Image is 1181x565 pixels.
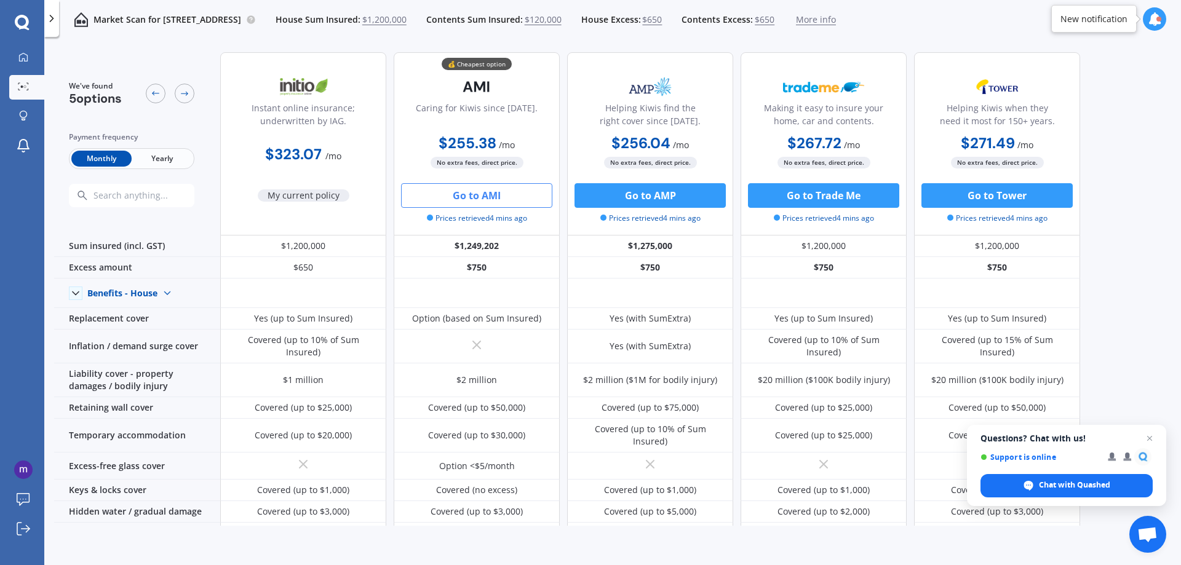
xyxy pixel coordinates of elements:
[581,14,641,26] span: House Excess:
[567,235,733,257] div: $1,275,000
[54,452,220,480] div: Excess-free glass cover
[758,374,890,386] div: $20 million ($100K bodily injury)
[14,460,33,479] img: ACg8ocILc0VwP5p1Ja-5E-otbZnCkCionQfc5bK5CC2Ot1jghUso0Q=s96-c
[931,374,1064,386] div: $20 million ($100K bodily injury)
[741,257,907,279] div: $750
[923,334,1071,358] div: Covered (up to 15% of Sum Insured)
[231,101,376,132] div: Instant online insurance; underwritten by IAG.
[948,312,1046,325] div: Yes (up to Sum Insured)
[263,71,344,102] img: Initio.webp
[254,312,352,325] div: Yes (up to Sum Insured)
[255,401,352,414] div: Covered (up to $25,000)
[980,433,1153,443] span: Questions? Chat with us!
[71,151,132,167] span: Monthly
[751,101,896,132] div: Making it easy to insure your home, car and contents.
[673,139,689,151] span: / mo
[220,235,386,257] div: $1,200,000
[427,213,527,224] span: Prices retrieved 4 mins ago
[1129,516,1166,553] div: Open chat
[775,429,872,441] div: Covered (up to $25,000)
[229,334,377,358] div: Covered (up to 10% of Sum Insured)
[925,101,1070,132] div: Helping Kiwis when they need it most for 150+ years.
[439,460,515,472] div: Option <$5/month
[54,257,220,279] div: Excess amount
[69,90,122,106] span: 5 options
[567,257,733,279] div: $750
[436,484,517,496] div: Covered (no excess)
[948,401,1046,414] div: Covered (up to $50,000)
[439,133,496,152] b: $255.38
[783,71,864,102] img: Trademe.webp
[575,183,726,208] button: Go to AMP
[426,14,523,26] span: Contents Sum Insured:
[93,14,241,26] p: Market Scan for [STREET_ADDRESS]
[1039,480,1110,491] span: Chat with Quashed
[610,71,691,102] img: AMP.webp
[921,183,1073,208] button: Go to Tower
[401,183,552,208] button: Go to AMI
[74,12,89,27] img: home-and-contents.b802091223b8502ef2dd.svg
[610,312,691,325] div: Yes (with SumExtra)
[54,330,220,363] div: Inflation / demand surge cover
[602,401,699,414] div: Covered (up to $75,000)
[775,401,872,414] div: Covered (up to $25,000)
[600,213,701,224] span: Prices retrieved 4 mins ago
[741,235,907,257] div: $1,200,000
[750,334,897,358] div: Covered (up to 10% of Sum Insured)
[961,133,1015,152] b: $271.49
[610,340,691,352] div: Yes (with SumExtra)
[69,81,122,92] span: We've found
[576,423,724,448] div: Covered (up to 10% of Sum Insured)
[956,71,1038,102] img: Tower.webp
[325,150,341,162] span: / mo
[54,363,220,397] div: Liability cover - property damages / bodily injury
[525,14,562,26] span: $120,000
[604,484,696,496] div: Covered (up to $1,000)
[428,429,525,441] div: Covered (up to $30,000)
[54,480,220,501] div: Keys & locks cover
[787,133,841,152] b: $267.72
[951,505,1043,518] div: Covered (up to $3,000)
[951,484,1043,496] div: Covered (up to $2,000)
[583,374,717,386] div: $2 million ($1M for bodily injury)
[416,101,538,132] div: Caring for Kiwis since [DATE].
[87,288,157,299] div: Benefits - House
[642,14,662,26] span: $650
[947,213,1048,224] span: Prices retrieved 4 mins ago
[777,157,870,168] span: No extra fees, direct price.
[578,101,723,132] div: Helping Kiwis find the right cover since [DATE].
[1142,431,1157,446] span: Close chat
[431,157,523,168] span: No extra fees, direct price.
[604,505,696,518] div: Covered (up to $5,000)
[220,257,386,279] div: $650
[276,14,360,26] span: House Sum Insured:
[436,71,517,102] img: AMI-text-1.webp
[456,374,497,386] div: $2 million
[499,139,515,151] span: / mo
[255,429,352,441] div: Covered (up to $20,000)
[257,505,349,518] div: Covered (up to $3,000)
[1017,139,1033,151] span: / mo
[394,235,560,257] div: $1,249,202
[54,419,220,452] div: Temporary accommodation
[132,151,192,167] span: Yearly
[682,14,753,26] span: Contents Excess:
[442,58,512,70] div: 💰 Cheapest option
[604,157,697,168] span: No extra fees, direct price.
[948,429,1046,441] div: Covered (up to $30,000)
[412,312,541,325] div: Option (based on Sum Insured)
[774,213,874,224] span: Prices retrieved 4 mins ago
[283,374,324,386] div: $1 million
[54,397,220,419] div: Retaining wall cover
[258,189,349,202] span: My current policy
[611,133,670,152] b: $256.04
[92,190,218,201] input: Search anything...
[796,14,836,26] span: More info
[777,505,870,518] div: Covered (up to $2,000)
[980,474,1153,497] div: Chat with Quashed
[844,139,860,151] span: / mo
[914,235,1080,257] div: $1,200,000
[362,14,407,26] span: $1,200,000
[54,523,220,544] div: Recreational features
[914,257,1080,279] div: $750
